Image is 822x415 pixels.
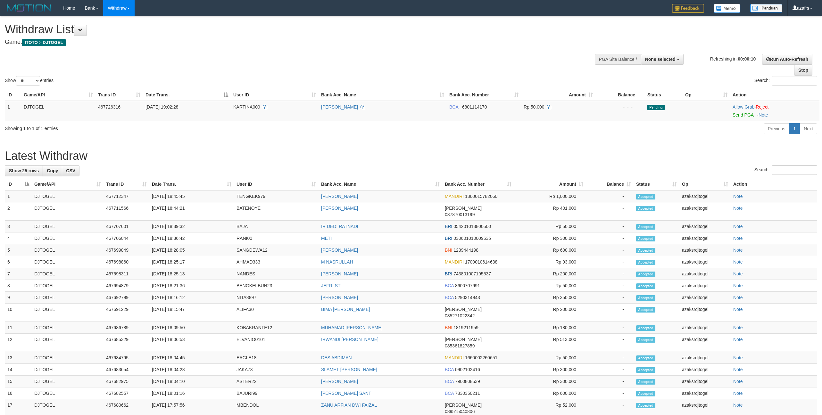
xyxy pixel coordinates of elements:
label: Show entries [5,76,54,85]
td: [DATE] 18:21:36 [149,280,234,292]
th: ID [5,89,21,101]
a: Send PGA [733,112,753,118]
a: [PERSON_NAME] SANT [321,391,371,396]
td: BENGKELBUN23 [234,280,319,292]
td: [DATE] 18:36:42 [149,232,234,244]
td: DJTOGEL [32,387,104,399]
span: [PERSON_NAME] [445,337,482,342]
td: - [586,387,634,399]
span: Rp 50.000 [524,104,544,110]
a: [PERSON_NAME] [321,104,358,110]
td: [DATE] 18:04:45 [149,352,234,364]
a: M NASRULLAH [321,259,353,264]
td: 4 [5,232,32,244]
td: [DATE] 18:04:28 [149,364,234,376]
h1: Latest Withdraw [5,150,817,162]
td: 467683654 [104,364,149,376]
td: - [586,232,634,244]
th: Trans ID: activate to sort column ascending [104,178,149,190]
td: 467694879 [104,280,149,292]
th: Status [645,89,683,101]
td: Rp 600,000 [514,244,586,256]
th: Date Trans.: activate to sort column descending [143,89,231,101]
td: azaksrdjtogel [679,280,731,292]
input: Search: [772,165,817,175]
td: [DATE] 18:01:16 [149,387,234,399]
td: - [586,268,634,280]
span: Accepted [636,403,655,408]
td: Rp 300,000 [514,376,586,387]
a: Note [759,112,768,118]
td: [DATE] 18:45:45 [149,190,234,202]
img: panduan.png [750,4,782,12]
h4: Game: [5,39,542,45]
span: Accepted [636,355,655,361]
th: Balance: activate to sort column ascending [586,178,634,190]
a: Reject [756,104,768,110]
span: ITOTO > DJTOGEL [22,39,66,46]
td: DJTOGEL [32,292,104,304]
span: BCA [445,283,454,288]
span: Accepted [636,224,655,230]
td: - [586,322,634,334]
a: Note [733,236,743,241]
span: Copy 030601010009535 to clipboard [453,236,491,241]
td: azaksrdjtogel [679,256,731,268]
td: - [586,364,634,376]
span: BNI [445,248,452,253]
td: ASTER22 [234,376,319,387]
td: DJTOGEL [21,101,95,121]
span: Copy 1360015782060 to clipboard [465,194,497,199]
a: METI [321,236,332,241]
td: azaksrdjtogel [679,364,731,376]
a: CSV [62,165,79,176]
a: Note [733,391,743,396]
td: SANGDEWA12 [234,244,319,256]
th: Game/API: activate to sort column ascending [21,89,95,101]
td: DJTOGEL [32,202,104,221]
td: azaksrdjtogel [679,304,731,322]
span: Accepted [636,295,655,301]
span: Copy 0902102416 to clipboard [455,367,480,372]
span: Copy 5290314943 to clipboard [455,295,480,300]
td: - [586,304,634,322]
td: 467698860 [104,256,149,268]
span: MANDIRI [445,259,464,264]
td: azaksrdjtogel [679,232,731,244]
td: azaksrdjtogel [679,334,731,352]
td: [DATE] 18:28:05 [149,244,234,256]
span: Copy 085361827859 to clipboard [445,343,475,348]
label: Search: [754,165,817,175]
td: DJTOGEL [32,244,104,256]
span: [PERSON_NAME] [445,403,482,408]
td: KOBAKRANTE12 [234,322,319,334]
a: Note [733,259,743,264]
span: 467726316 [98,104,120,110]
td: · [730,101,819,121]
span: BNI [445,325,452,330]
span: Accepted [636,283,655,289]
td: 10 [5,304,32,322]
td: DJTOGEL [32,376,104,387]
span: Copy 1239444198 to clipboard [453,248,478,253]
td: 14 [5,364,32,376]
th: Op: activate to sort column ascending [683,89,730,101]
a: Copy [43,165,62,176]
span: Copy 6801114170 to clipboard [462,104,487,110]
a: Note [733,283,743,288]
img: MOTION_logo.png [5,3,54,13]
td: [DATE] 18:15:47 [149,304,234,322]
td: TENGKEK979 [234,190,319,202]
span: Copy 087870013199 to clipboard [445,212,475,217]
td: [DATE] 18:16:12 [149,292,234,304]
th: Op: activate to sort column ascending [679,178,731,190]
a: Note [733,295,743,300]
th: Amount: activate to sort column ascending [514,178,586,190]
td: 9 [5,292,32,304]
td: Rp 200,000 [514,268,586,280]
div: PGA Site Balance / [595,54,641,65]
td: 467682975 [104,376,149,387]
td: 467698311 [104,268,149,280]
td: DJTOGEL [32,221,104,232]
td: DJTOGEL [32,364,104,376]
